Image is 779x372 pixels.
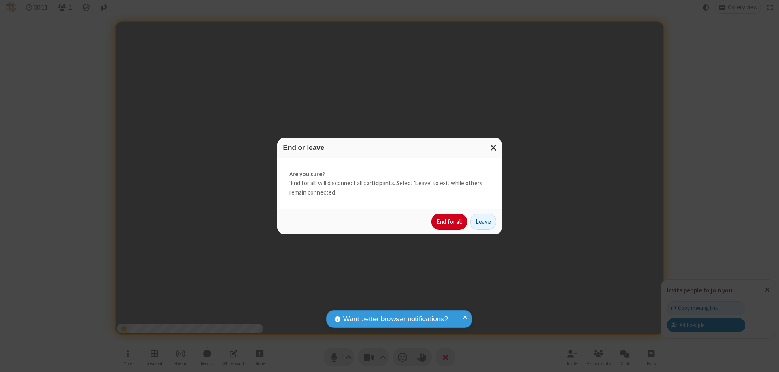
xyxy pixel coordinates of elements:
button: End for all [431,214,467,230]
strong: Are you sure? [289,170,490,179]
h3: End or leave [283,144,496,151]
button: Close modal [485,138,502,158]
div: 'End for all' will disconnect all participants. Select 'Leave' to exit while others remain connec... [277,158,502,210]
button: Leave [470,214,496,230]
span: Want better browser notifications? [343,314,448,324]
